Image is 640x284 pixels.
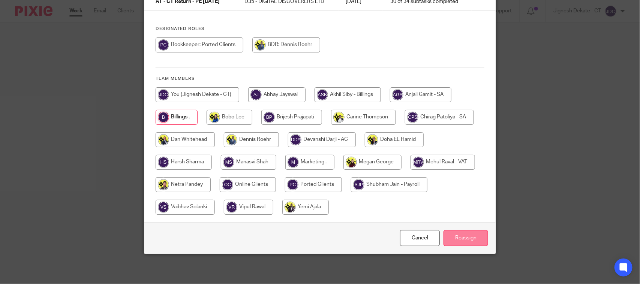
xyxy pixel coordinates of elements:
a: Close this dialog window [400,230,440,246]
input: Reassign [444,230,488,246]
h4: Team members [156,76,484,82]
h4: Designated Roles [156,26,484,32]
